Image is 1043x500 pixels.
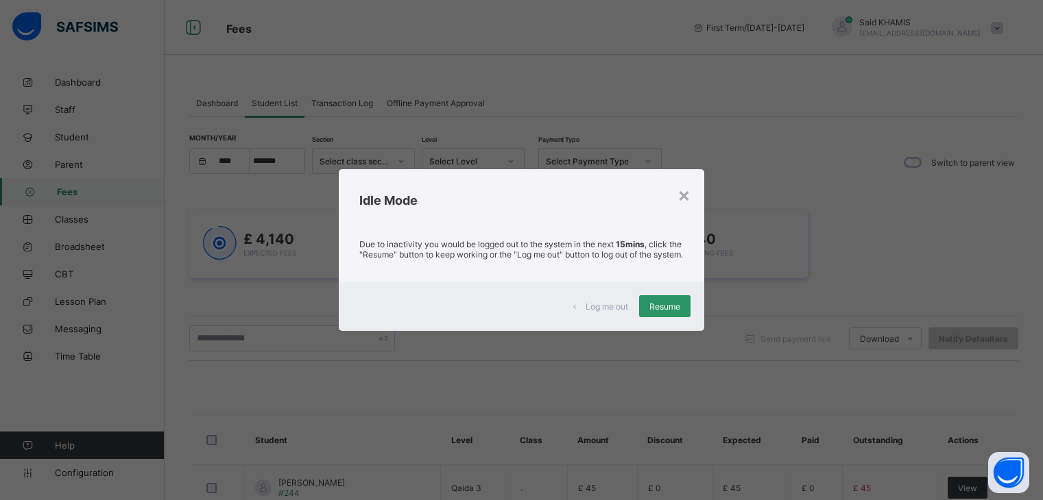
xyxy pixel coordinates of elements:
button: Open asap [988,452,1029,493]
div: × [678,183,691,206]
span: Log me out [586,301,628,312]
strong: 15mins [616,239,645,249]
h2: Idle Mode [359,193,683,208]
span: Resume [649,301,680,312]
p: Due to inactivity you would be logged out to the system in the next , click the "Resume" button t... [359,239,683,260]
